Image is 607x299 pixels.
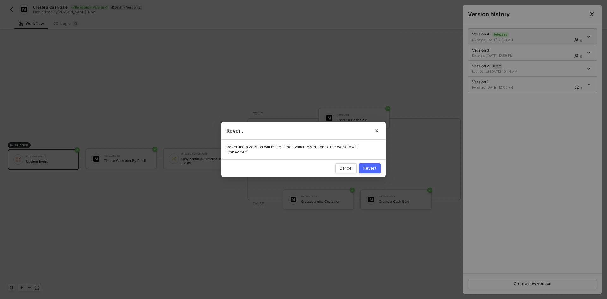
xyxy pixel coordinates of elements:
div: Released [DATE] 12:59 PM [472,53,529,58]
div: Version history [468,10,597,18]
span: icon-arrow-down [587,83,592,86]
button: Revert [359,163,381,173]
div: 0 [580,38,582,43]
span: icon-users [574,38,579,42]
div: Cancel [340,166,353,171]
div: Reverting a version will make it the available version of the workflow in Embedded. [226,145,381,154]
span: icon-arrow-down [587,35,592,38]
div: Version 2 [472,63,583,74]
div: 1 [581,85,582,90]
div: Released [DATE] 08:31 AM [472,38,529,42]
div: Version 3 [472,47,583,58]
div: Released [DATE] 12:00 PM [472,85,529,90]
div: Last Edited [DATE] 10:44 AM [472,69,529,74]
div: Revert [363,166,377,171]
span: icon-arrow-down [587,67,592,70]
div: Version 1 [472,79,583,90]
button: Close [582,5,602,23]
div: Create new version [514,281,551,286]
span: icon-users [575,85,579,89]
div: Version 4 [472,31,583,42]
button: Create new version [468,279,597,289]
button: Cancel [335,163,357,173]
span: icon-users [574,54,579,58]
div: 0 [580,54,582,59]
button: Close [368,122,386,140]
sup: Released [492,32,509,37]
div: Revert [226,127,381,134]
sup: Draft [492,64,502,69]
span: icon-arrow-down [587,51,592,54]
